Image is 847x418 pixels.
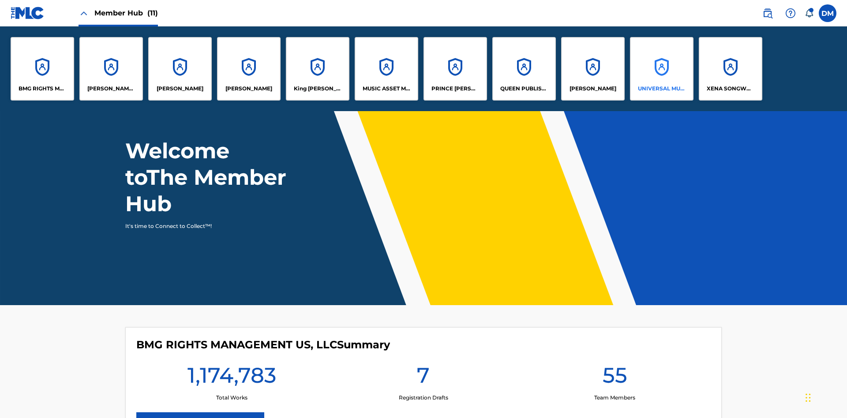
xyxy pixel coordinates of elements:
[803,376,847,418] iframe: Chat Widget
[630,37,693,101] a: AccountsUNIVERSAL MUSIC PUB GROUP
[79,8,89,19] img: Close
[806,384,811,411] div: Drag
[805,9,813,18] div: Notifications
[11,37,74,101] a: AccountsBMG RIGHTS MANAGEMENT US, LLC
[217,37,281,101] a: Accounts[PERSON_NAME]
[561,37,625,101] a: Accounts[PERSON_NAME]
[79,37,143,101] a: Accounts[PERSON_NAME] SONGWRITER
[431,85,480,93] p: PRINCE MCTESTERSON
[819,4,836,22] div: User Menu
[136,338,390,351] h4: BMG RIGHTS MANAGEMENT US, LLC
[699,37,762,101] a: AccountsXENA SONGWRITER
[423,37,487,101] a: AccountsPRINCE [PERSON_NAME]
[363,85,411,93] p: MUSIC ASSET MANAGEMENT (MAM)
[11,7,45,19] img: MLC Logo
[500,85,548,93] p: QUEEN PUBLISHA
[759,4,776,22] a: Public Search
[157,85,203,93] p: ELVIS COSTELLO
[707,85,755,93] p: XENA SONGWRITER
[417,362,430,394] h1: 7
[762,8,773,19] img: search
[399,394,448,402] p: Registration Drafts
[147,9,158,17] span: (11)
[594,394,635,402] p: Team Members
[19,85,67,93] p: BMG RIGHTS MANAGEMENT US, LLC
[570,85,616,93] p: RONALD MCTESTERSON
[125,222,278,230] p: It's time to Connect to Collect™!
[785,8,796,19] img: help
[294,85,342,93] p: King McTesterson
[782,4,799,22] div: Help
[148,37,212,101] a: Accounts[PERSON_NAME]
[286,37,349,101] a: AccountsKing [PERSON_NAME]
[125,138,290,217] h1: Welcome to The Member Hub
[94,8,158,18] span: Member Hub
[87,85,135,93] p: CLEO SONGWRITER
[225,85,272,93] p: EYAMA MCSINGER
[216,394,247,402] p: Total Works
[492,37,556,101] a: AccountsQUEEN PUBLISHA
[603,362,627,394] h1: 55
[187,362,276,394] h1: 1,174,783
[638,85,686,93] p: UNIVERSAL MUSIC PUB GROUP
[355,37,418,101] a: AccountsMUSIC ASSET MANAGEMENT (MAM)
